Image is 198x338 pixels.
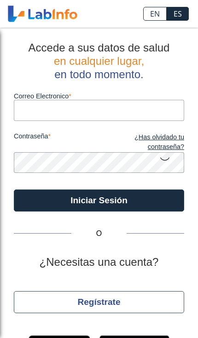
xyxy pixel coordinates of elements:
span: en cualquier lugar, [54,55,144,67]
label: Correo Electronico [14,92,184,100]
span: en todo momento. [54,68,143,80]
button: Iniciar Sesión [14,189,184,212]
span: Accede a sus datos de salud [29,41,170,54]
a: ES [167,7,189,21]
h2: ¿Necesitas una cuenta? [14,256,184,269]
a: ¿Has olvidado tu contraseña? [99,132,184,152]
span: O [71,228,127,239]
button: Regístrate [14,291,184,313]
a: EN [143,7,167,21]
label: contraseña [14,132,99,152]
